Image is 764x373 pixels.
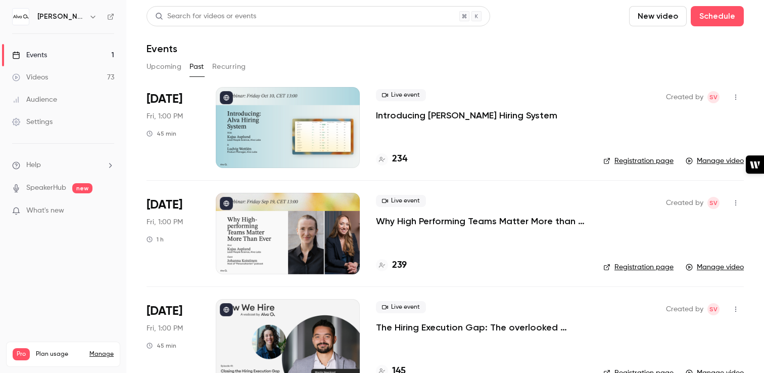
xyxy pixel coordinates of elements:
span: [DATE] [147,197,182,213]
div: Events [12,50,47,60]
div: Settings [12,117,53,127]
li: help-dropdown-opener [12,160,114,171]
div: Videos [12,72,48,82]
a: Manage [89,350,114,358]
span: Live event [376,301,426,313]
a: Registration page [603,262,674,272]
button: Schedule [691,6,744,26]
img: Alva Labs [13,9,29,25]
a: Registration page [603,156,674,166]
a: Manage video [686,262,744,272]
span: Created by [666,197,703,209]
span: Live event [376,195,426,207]
div: Sep 19 Fri, 1:00 PM (Europe/Stockholm) [147,193,200,274]
span: [DATE] [147,303,182,319]
button: New video [629,6,687,26]
span: Created by [666,91,703,103]
button: Upcoming [147,59,181,75]
a: Manage video [686,156,744,166]
span: Pro [13,348,30,360]
div: 45 min [147,342,176,350]
span: What's new [26,205,64,216]
a: 234 [376,152,407,166]
div: Audience [12,95,57,105]
button: Recurring [212,59,246,75]
span: Plan usage [36,350,83,358]
div: Oct 10 Fri, 1:00 PM (Europe/Stockholm) [147,87,200,168]
h1: Events [147,43,177,55]
span: SV [709,91,718,103]
span: SV [709,197,718,209]
a: Introducing [PERSON_NAME] Hiring System [376,109,557,121]
h4: 239 [392,259,407,272]
span: SV [709,303,718,315]
span: Fri, 1:00 PM [147,323,183,334]
h6: [PERSON_NAME] Labs [37,12,85,22]
span: [DATE] [147,91,182,107]
span: Created by [666,303,703,315]
span: Fri, 1:00 PM [147,111,183,121]
a: Why High Performing Teams Matter More than Ever [376,215,587,227]
span: Help [26,160,41,171]
span: Live event [376,89,426,101]
a: 239 [376,259,407,272]
a: SpeakerHub [26,183,66,193]
span: Sara Vinell [707,303,720,315]
span: Fri, 1:00 PM [147,217,183,227]
span: Sara Vinell [707,91,720,103]
div: 45 min [147,130,176,138]
span: Sara Vinell [707,197,720,209]
span: new [72,183,92,193]
a: The Hiring Execution Gap: The overlooked challenge holding teams back [376,321,587,334]
div: 1 h [147,235,164,243]
h4: 234 [392,152,407,166]
div: Search for videos or events [155,11,256,22]
button: Past [189,59,204,75]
